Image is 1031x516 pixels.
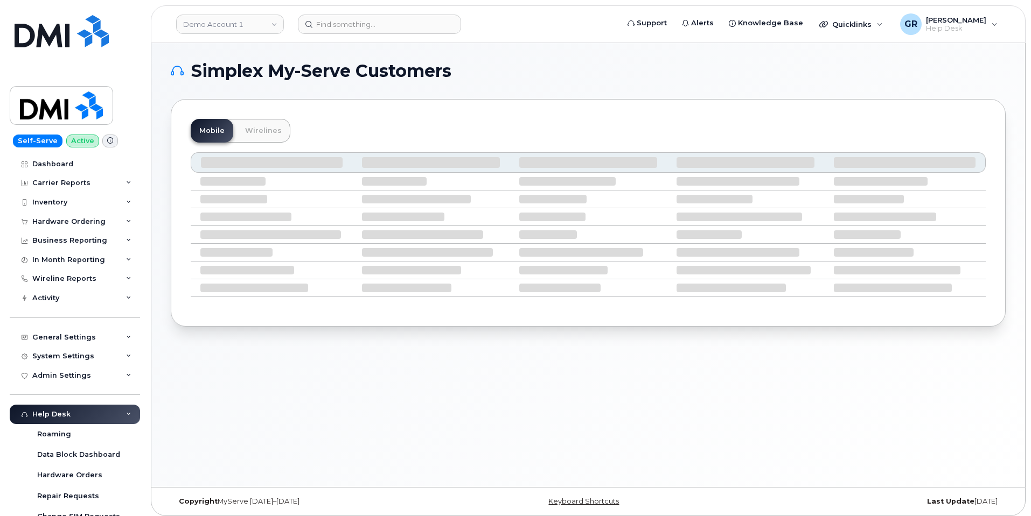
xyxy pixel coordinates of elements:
div: MyServe [DATE]–[DATE] [171,497,449,506]
a: Keyboard Shortcuts [548,497,619,505]
strong: Last Update [927,497,974,505]
a: Mobile [191,119,233,143]
div: [DATE] [727,497,1006,506]
strong: Copyright [179,497,218,505]
span: Simplex My-Serve Customers [191,63,451,79]
a: Wirelines [236,119,290,143]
